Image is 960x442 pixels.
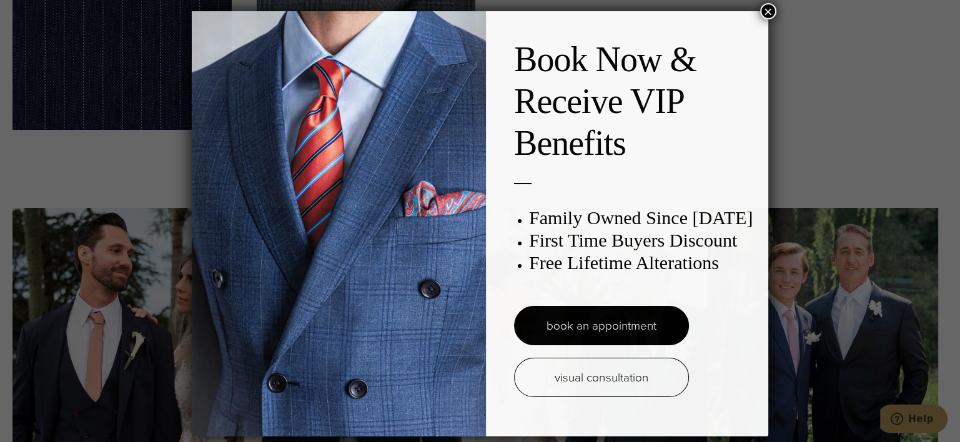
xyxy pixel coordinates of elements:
h3: Family Owned Since [DATE] [529,207,756,229]
a: visual consultation [514,358,689,397]
button: Close [760,3,776,19]
span: Help [28,9,54,20]
h3: First Time Buyers Discount [529,229,756,252]
a: book an appointment [514,306,689,345]
h2: Book Now & Receive VIP Benefits [514,39,756,165]
h3: Free Lifetime Alterations [529,252,756,274]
